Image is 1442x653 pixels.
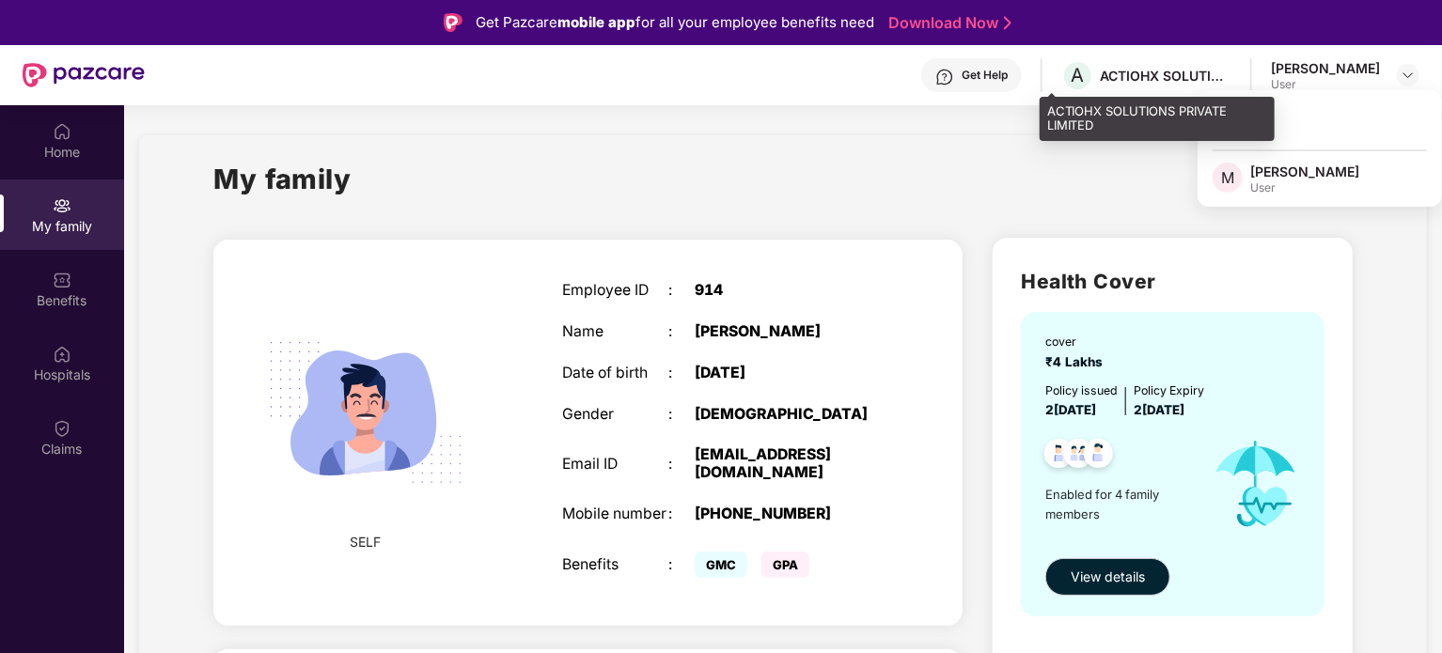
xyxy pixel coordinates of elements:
[695,552,747,578] span: GMC
[1072,64,1085,86] span: A
[668,456,695,474] div: :
[476,11,874,34] div: Get Pazcare for all your employee benefits need
[888,13,1006,33] a: Download Now
[213,158,352,200] h1: My family
[1021,266,1324,297] h2: Health Cover
[668,323,695,341] div: :
[1401,68,1416,83] img: svg+xml;base64,PHN2ZyBpZD0iRHJvcGRvd24tMzJ4MzIiIHhtbG5zPSJodHRwOi8vd3d3LnczLm9yZy8yMDAwL3N2ZyIgd2...
[695,323,881,341] div: [PERSON_NAME]
[246,293,485,532] img: svg+xml;base64,PHN2ZyB4bWxucz0iaHR0cDovL3d3dy53My5vcmcvMjAwMC9zdmciIHdpZHRoPSIyMjQiIGhlaWdodD0iMT...
[761,552,809,578] span: GPA
[1045,485,1196,523] span: Enabled for 4 family members
[53,419,71,438] img: svg+xml;base64,PHN2ZyBpZD0iQ2xhaW0iIHhtbG5zPSJodHRwOi8vd3d3LnczLm9yZy8yMDAwL3N2ZyIgd2lkdGg9IjIwIi...
[1045,558,1170,596] button: View details
[351,532,382,552] span: SELF
[1134,402,1184,417] span: 2[DATE]
[53,122,71,141] img: svg+xml;base64,PHN2ZyBpZD0iSG9tZSIgeG1sbnM9Imh0dHA6Ly93d3cudzMub3JnLzIwMDAvc3ZnIiB3aWR0aD0iMjAiIG...
[1250,180,1359,195] div: User
[1040,97,1275,141] div: ACTIOHX SOLUTIONS PRIVATE LIMITED
[695,406,881,424] div: [DEMOGRAPHIC_DATA]
[695,282,881,300] div: 914
[1045,354,1110,369] span: ₹4 Lakhs
[562,456,668,474] div: Email ID
[1100,67,1231,85] div: ACTIOHX SOLUTIONS PRIVATE LIMITED
[562,323,668,341] div: Name
[695,365,881,382] div: [DATE]
[695,446,881,482] div: [EMAIL_ADDRESS][DOMAIN_NAME]
[444,13,462,32] img: Logo
[53,271,71,289] img: svg+xml;base64,PHN2ZyBpZD0iQmVuZWZpdHMiIHhtbG5zPSJodHRwOi8vd3d3LnczLm9yZy8yMDAwL3N2ZyIgd2lkdGg9Ij...
[668,406,695,424] div: :
[23,63,145,87] img: New Pazcare Logo
[1045,381,1118,399] div: Policy issued
[1134,381,1204,399] div: Policy Expiry
[1045,402,1096,417] span: 2[DATE]
[53,345,71,364] img: svg+xml;base64,PHN2ZyBpZD0iSG9zcGl0YWxzIiB4bWxucz0iaHR0cDovL3d3dy53My5vcmcvMjAwMC9zdmciIHdpZHRoPS...
[1250,163,1359,180] div: [PERSON_NAME]
[1004,13,1011,33] img: Stroke
[562,365,668,382] div: Date of birth
[562,556,668,574] div: Benefits
[53,196,71,215] img: svg+xml;base64,PHN2ZyB3aWR0aD0iMjAiIGhlaWdodD0iMjAiIHZpZXdCb3g9IjAgMCAyMCAyMCIgZmlsbD0ibm9uZSIgeG...
[1036,433,1082,479] img: svg+xml;base64,PHN2ZyB4bWxucz0iaHR0cDovL3d3dy53My5vcmcvMjAwMC9zdmciIHdpZHRoPSI0OC45NDMiIGhlaWdodD...
[1056,433,1102,479] img: svg+xml;base64,PHN2ZyB4bWxucz0iaHR0cDovL3d3dy53My5vcmcvMjAwMC9zdmciIHdpZHRoPSI0OC45MTUiIGhlaWdodD...
[562,406,668,424] div: Gender
[562,505,668,523] div: Mobile number
[1271,59,1380,77] div: [PERSON_NAME]
[1071,567,1145,587] span: View details
[668,282,695,300] div: :
[562,282,668,300] div: Employee ID
[1075,433,1121,479] img: svg+xml;base64,PHN2ZyB4bWxucz0iaHR0cDovL3d3dy53My5vcmcvMjAwMC9zdmciIHdpZHRoPSI0OC45NDMiIGhlaWdodD...
[935,68,954,86] img: svg+xml;base64,PHN2ZyBpZD0iSGVscC0zMngzMiIgeG1sbnM9Imh0dHA6Ly93d3cudzMub3JnLzIwMDAvc3ZnIiB3aWR0aD...
[668,556,695,574] div: :
[1045,333,1110,350] div: cover
[1221,166,1234,189] span: M
[668,505,695,523] div: :
[1197,420,1315,548] img: icon
[962,68,1008,83] div: Get Help
[557,13,635,31] strong: mobile app
[1271,77,1380,92] div: User
[695,505,881,523] div: [PHONE_NUMBER]
[668,365,695,382] div: :
[1198,101,1442,138] div: Logout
